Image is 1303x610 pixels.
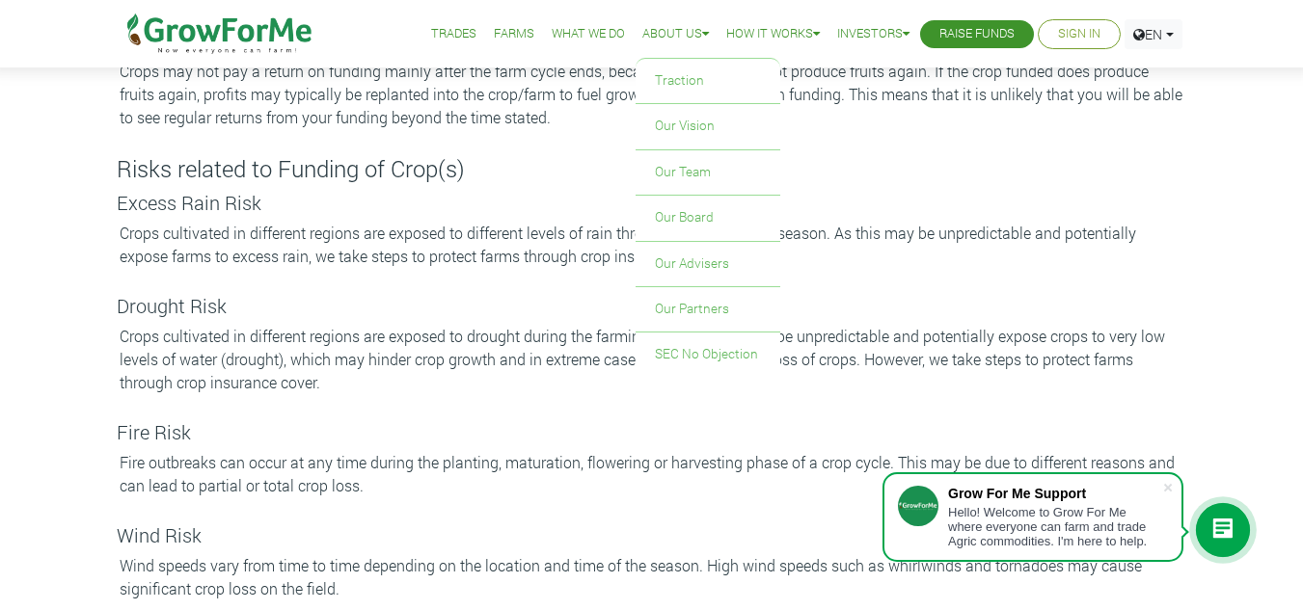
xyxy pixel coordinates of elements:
[636,332,780,377] a: SEC No Objection
[117,191,1187,214] h5: Excess Rain Risk
[120,554,1184,600] p: Wind speeds vary from time to time depending on the location and time of the season. High wind sp...
[837,24,909,44] a: Investors
[939,24,1015,44] a: Raise Funds
[948,505,1162,548] div: Hello! Welcome to Grow For Me where everyone can farm and trade Agric commodities. I'm here to help.
[431,24,476,44] a: Trades
[552,24,625,44] a: What We Do
[120,222,1184,268] p: Crops cultivated in different regions are exposed to different levels of rain throughout the farm...
[494,24,534,44] a: Farms
[1125,19,1182,49] a: EN
[117,523,1187,546] h5: Wind Risk
[120,451,1184,497] p: Fire outbreaks can occur at any time during the planting, maturation, flowering or harvesting pha...
[636,59,780,103] a: Traction
[636,104,780,148] a: Our Vision
[636,287,780,332] a: Our Partners
[1058,24,1100,44] a: Sign In
[120,60,1184,129] p: Crops may not pay a return on funding mainly after the farm cycle ends, because the crop does not...
[636,196,780,240] a: Our Board
[636,150,780,195] a: Our Team
[642,24,709,44] a: About Us
[117,155,1187,183] h4: Risks related to Funding of Crop(s)
[120,325,1184,394] p: Crops cultivated in different regions are exposed to drought during the farming season. This may ...
[117,294,1187,317] h5: Drought Risk
[948,486,1162,501] div: Grow For Me Support
[636,242,780,286] a: Our Advisers
[117,420,1187,443] h5: Fire Risk
[726,24,820,44] a: How it Works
